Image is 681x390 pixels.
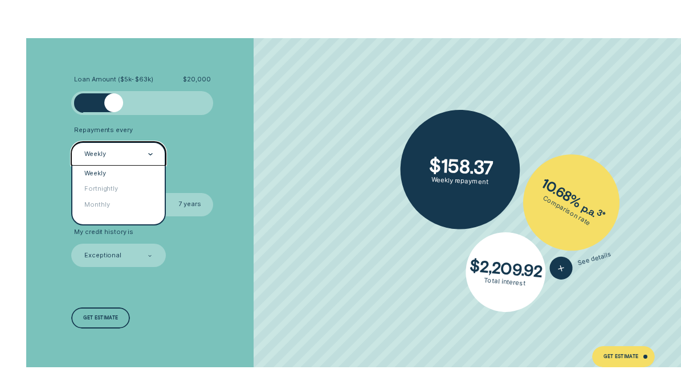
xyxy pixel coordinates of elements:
[74,228,133,236] span: My credit history is
[84,150,105,158] div: Weekly
[577,251,612,267] span: See details
[72,166,164,182] div: Weekly
[72,181,164,197] div: Fortnightly
[74,76,153,84] span: Loan Amount ( $5k - $63k )
[72,197,164,213] div: Monthly
[71,307,129,329] a: Get estimate
[592,346,655,367] a: Get Estimate
[166,193,213,216] label: 7 years
[183,76,210,84] span: $ 20,000
[74,126,132,134] span: Repayments every
[84,252,121,260] div: Exceptional
[547,243,614,282] button: See details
